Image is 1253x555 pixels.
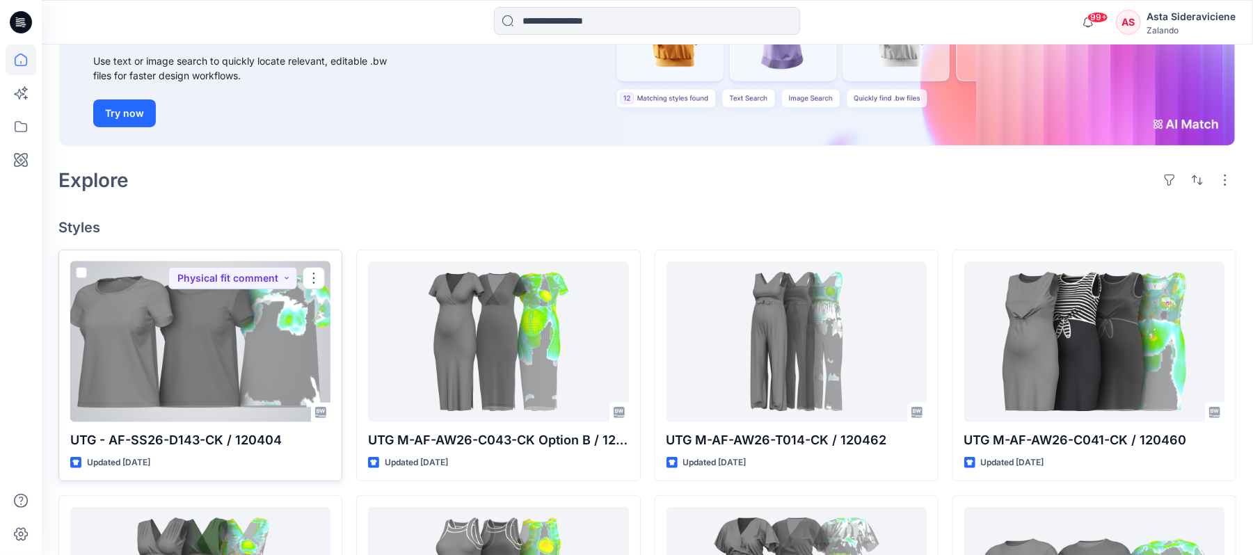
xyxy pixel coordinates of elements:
button: Try now [93,99,156,127]
div: Asta Sideraviciene [1147,8,1236,25]
p: Updated [DATE] [683,456,747,470]
div: Use text or image search to quickly locate relevant, editable .bw files for faster design workflows. [93,54,406,83]
span: 99+ [1087,12,1108,23]
div: AS [1116,10,1141,35]
p: Updated [DATE] [981,456,1044,470]
h2: Explore [58,169,129,191]
p: UTG M-AF-AW26-C041-CK / 120460 [964,431,1224,450]
p: UTG - AF-SS26-D143-CK / 120404 [70,431,330,450]
a: UTG M-AF-AW26-C041-CK / 120460 [964,262,1224,422]
p: Updated [DATE] [385,456,448,470]
div: Zalando [1147,25,1236,35]
p: Updated [DATE] [87,456,150,470]
a: UTG M-AF-AW26-C043-CK Option B / 120461 [368,262,628,422]
h4: Styles [58,219,1236,236]
p: UTG M-AF-AW26-T014-CK / 120462 [667,431,927,450]
a: UTG M-AF-AW26-T014-CK / 120462 [667,262,927,422]
a: UTG - AF-SS26-D143-CK / 120404 [70,262,330,422]
p: UTG M-AF-AW26-C043-CK Option B / 120461 [368,431,628,450]
span: AI Match [269,15,378,45]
